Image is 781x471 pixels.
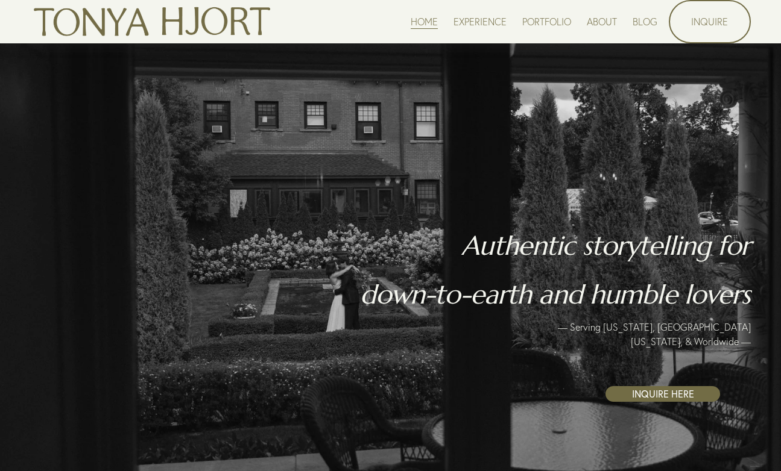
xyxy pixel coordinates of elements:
[454,13,507,30] a: EXPERIENCE
[411,13,438,30] a: HOME
[31,2,273,42] img: Tonya Hjort
[545,320,750,349] p: — Serving [US_STATE], [GEOGRAPHIC_DATA][US_STATE], & Worldwide —
[461,229,750,262] em: Authentic storytelling for
[360,278,751,311] em: down-to-earth and humble lovers
[587,13,617,30] a: ABOUT
[522,13,571,30] a: PORTFOLIO
[606,386,720,402] a: INQUIRE HERE
[633,13,657,30] a: BLOG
